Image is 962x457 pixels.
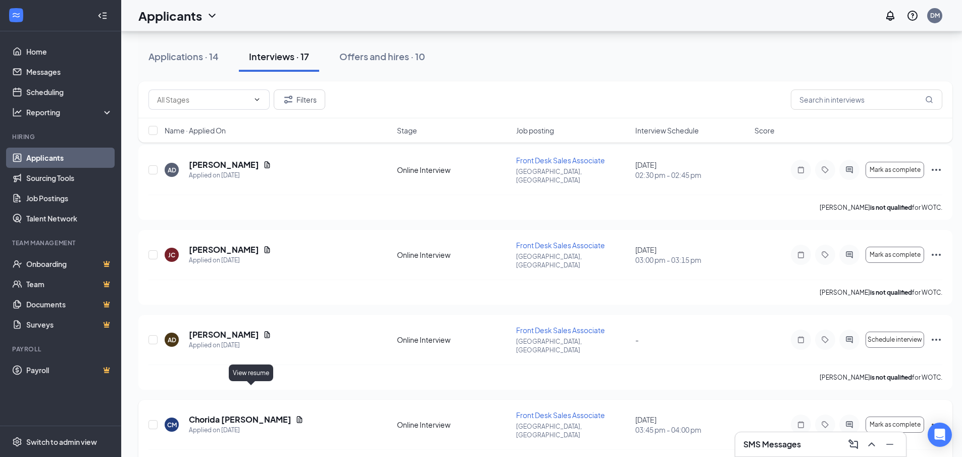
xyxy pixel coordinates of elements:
svg: Tag [819,166,831,174]
svg: Note [795,166,807,174]
span: Front Desk Sales Associate [516,156,605,165]
b: is not qualified [870,374,912,381]
h5: [PERSON_NAME] [189,244,259,255]
button: ChevronUp [864,436,880,452]
span: Front Desk Sales Associate [516,241,605,250]
div: [DATE] [635,160,748,180]
span: 02:30 pm - 02:45 pm [635,170,748,180]
svg: Analysis [12,107,22,117]
a: Messages [26,62,113,82]
div: Switch to admin view [26,437,97,447]
a: OnboardingCrown [26,254,113,274]
b: is not qualified [870,289,912,296]
svg: Note [795,251,807,259]
a: Job Postings [26,188,113,208]
div: Online Interview [397,335,510,345]
button: Minimize [882,436,898,452]
div: Hiring [12,132,111,141]
input: Search in interviews [791,89,942,110]
svg: Collapse [97,11,108,21]
button: Mark as complete [866,162,924,178]
p: [GEOGRAPHIC_DATA], [GEOGRAPHIC_DATA] [516,422,629,439]
div: Team Management [12,239,111,247]
p: [GEOGRAPHIC_DATA], [GEOGRAPHIC_DATA] [516,167,629,185]
a: Sourcing Tools [26,168,113,188]
div: Online Interview [397,250,510,260]
div: View resume [229,364,273,381]
span: Schedule interview [868,336,922,343]
div: AD [168,336,176,344]
button: ComposeMessage [845,436,862,452]
a: SurveysCrown [26,314,113,335]
span: 03:00 pm - 03:15 pm [635,255,748,265]
svg: Note [795,421,807,429]
svg: Document [263,331,271,339]
svg: Document [295,416,303,424]
svg: QuestionInfo [906,10,919,22]
svg: WorkstreamLogo [11,10,21,20]
button: Mark as complete [866,417,924,433]
a: Applicants [26,148,113,168]
svg: ChevronUp [866,438,878,450]
a: Talent Network [26,208,113,229]
span: 03:45 pm - 04:00 pm [635,425,748,435]
div: JC [168,251,175,259]
svg: ActiveChat [843,421,855,429]
span: - [635,335,639,344]
svg: Ellipses [930,334,942,346]
div: Applied on [DATE] [189,340,271,350]
span: Mark as complete [870,251,921,258]
button: Filter Filters [274,89,325,110]
div: Applied on [DATE] [189,170,271,180]
svg: ComposeMessage [847,438,859,450]
div: Interviews · 17 [249,50,309,63]
span: Front Desk Sales Associate [516,326,605,335]
svg: Ellipses [930,249,942,261]
a: Home [26,41,113,62]
div: AD [168,166,176,174]
svg: Filter [282,94,294,106]
a: TeamCrown [26,274,113,294]
svg: ActiveChat [843,336,855,344]
h5: [PERSON_NAME] [189,159,259,170]
svg: Tag [819,336,831,344]
div: Offers and hires · 10 [339,50,425,63]
h5: Chorida [PERSON_NAME] [189,414,291,425]
svg: Note [795,336,807,344]
span: Mark as complete [870,421,921,428]
span: Mark as complete [870,166,921,173]
div: CM [167,421,177,429]
div: Applied on [DATE] [189,425,303,435]
span: Interview Schedule [635,125,699,135]
svg: Tag [819,251,831,259]
span: Stage [397,125,417,135]
div: [DATE] [635,415,748,435]
a: DocumentsCrown [26,294,113,314]
div: Applications · 14 [148,50,219,63]
svg: Minimize [884,438,896,450]
h3: SMS Messages [743,439,801,450]
a: Scheduling [26,82,113,102]
svg: ActiveChat [843,251,855,259]
div: Online Interview [397,165,510,175]
b: is not qualified [870,204,912,211]
h1: Applicants [138,7,202,24]
svg: Notifications [884,10,896,22]
span: Front Desk Sales Associate [516,410,605,420]
h5: [PERSON_NAME] [189,329,259,340]
svg: Document [263,246,271,254]
svg: ChevronDown [206,10,218,22]
div: DM [930,11,940,20]
p: [PERSON_NAME] for WOTC. [820,288,942,297]
input: All Stages [157,94,249,105]
svg: Settings [12,437,22,447]
svg: ActiveChat [843,166,855,174]
button: Mark as complete [866,247,924,263]
div: Open Intercom Messenger [928,423,952,447]
p: [GEOGRAPHIC_DATA], [GEOGRAPHIC_DATA] [516,337,629,354]
div: Applied on [DATE] [189,255,271,265]
p: [GEOGRAPHIC_DATA], [GEOGRAPHIC_DATA] [516,252,629,269]
a: PayrollCrown [26,360,113,380]
span: Score [754,125,775,135]
svg: MagnifyingGlass [925,96,933,104]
